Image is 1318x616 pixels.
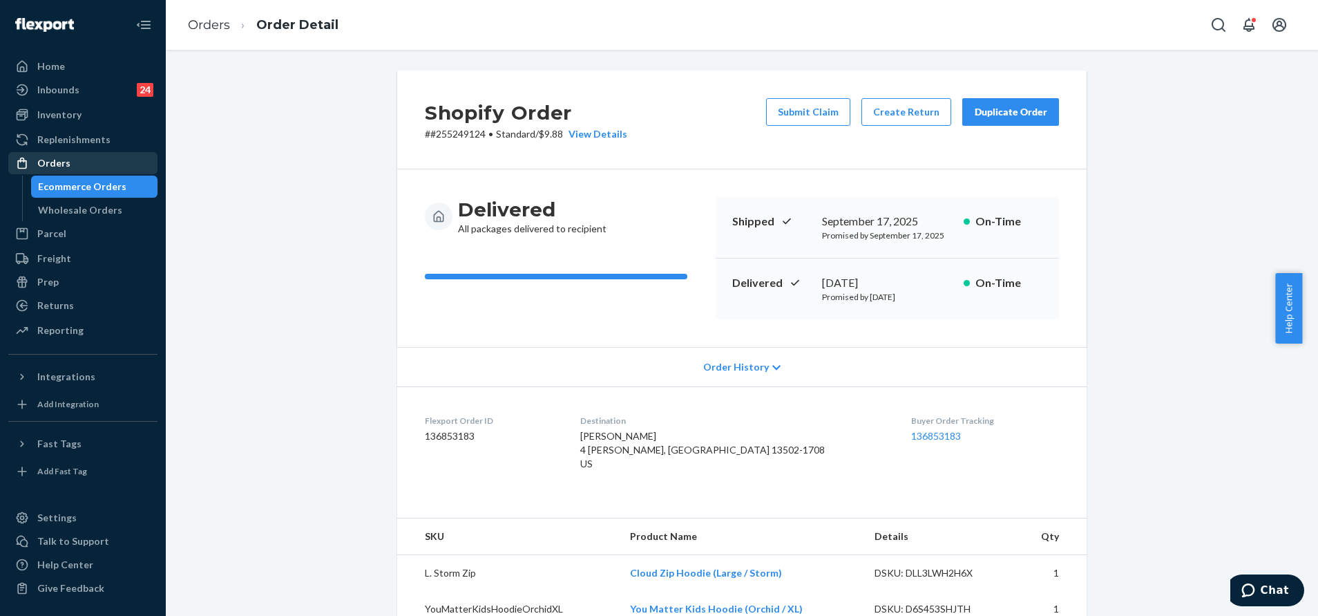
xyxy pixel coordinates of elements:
[1235,11,1263,39] button: Open notifications
[8,223,157,245] a: Parcel
[8,319,157,342] a: Reporting
[130,11,157,39] button: Close Navigation
[38,180,126,194] div: Ecommerce Orders
[37,581,104,595] div: Give Feedback
[37,511,77,525] div: Settings
[766,98,850,126] button: Submit Claim
[37,558,93,572] div: Help Center
[188,17,230,32] a: Orders
[911,415,1059,427] dt: Buyer Order Tracking
[37,156,70,170] div: Orders
[8,104,157,126] a: Inventory
[822,291,953,303] p: Promised by [DATE]
[458,197,607,222] h3: Delivered
[974,105,1047,119] div: Duplicate Order
[619,519,863,555] th: Product Name
[256,17,338,32] a: Order Detail
[732,214,811,230] p: Shipped
[425,415,558,427] dt: Flexport Order ID
[8,129,157,151] a: Replenishments
[37,108,82,122] div: Inventory
[37,133,111,147] div: Replenishments
[8,55,157,77] a: Home
[8,554,157,576] a: Help Center
[488,128,493,140] span: •
[31,176,158,198] a: Ecommerce Orders
[31,199,158,221] a: Wholesale Orders
[962,98,1059,126] button: Duplicate Order
[8,248,157,270] a: Freight
[425,127,627,141] p: # #255249124 / $9.88
[875,566,1004,580] div: DSKU: DLL3LWH2H6X
[875,602,1004,616] div: DSKU: D6S453SHJTH
[137,83,153,97] div: 24
[911,430,961,442] a: 136853183
[37,299,74,312] div: Returns
[863,519,1015,555] th: Details
[8,530,157,552] button: Talk to Support
[8,577,157,599] button: Give Feedback
[1230,575,1304,609] iframe: Opens a widget where you can chat to one of our agents
[458,197,607,236] div: All packages delivered to recipient
[496,128,535,140] span: Standard
[425,98,627,127] h2: Shopify Order
[1266,11,1293,39] button: Open account menu
[703,360,769,374] span: Order History
[8,295,157,317] a: Returns
[37,437,82,451] div: Fast Tags
[37,59,65,73] div: Home
[861,98,951,126] button: Create Return
[8,507,157,529] a: Settings
[630,567,782,579] a: Cloud Zip Hoodie (Large / Storm)
[8,393,157,416] a: Add Integration
[397,519,619,555] th: SKU
[8,79,157,101] a: Inbounds24
[37,275,59,289] div: Prep
[37,398,99,410] div: Add Integration
[822,230,953,241] p: Promised by September 17, 2025
[822,275,953,291] div: [DATE]
[8,433,157,455] button: Fast Tags
[177,5,350,46] ol: breadcrumbs
[1015,519,1087,555] th: Qty
[425,429,558,443] dd: 136853183
[563,127,627,141] button: View Details
[975,275,1042,291] p: On-Time
[1275,273,1302,344] button: Help Center
[630,603,803,615] a: You Matter Kids Hoodie (Orchid / XL)
[37,465,87,477] div: Add Fast Tag
[38,203,122,217] div: Wholesale Orders
[580,415,890,427] dt: Destination
[15,18,74,32] img: Flexport logo
[8,460,157,483] a: Add Fast Tag
[397,555,619,592] td: L. Storm Zip
[37,534,109,548] div: Talk to Support
[37,83,79,97] div: Inbounds
[37,370,95,384] div: Integrations
[8,366,157,388] button: Integrations
[732,275,811,291] p: Delivered
[37,252,71,265] div: Freight
[37,324,84,337] div: Reporting
[37,227,66,241] div: Parcel
[975,214,1042,230] p: On-Time
[822,214,953,230] div: September 17, 2025
[8,152,157,174] a: Orders
[1015,555,1087,592] td: 1
[580,430,825,469] span: [PERSON_NAME] 4 [PERSON_NAME], [GEOGRAPHIC_DATA] 13502-1708 US
[8,271,157,293] a: Prep
[1205,11,1232,39] button: Open Search Box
